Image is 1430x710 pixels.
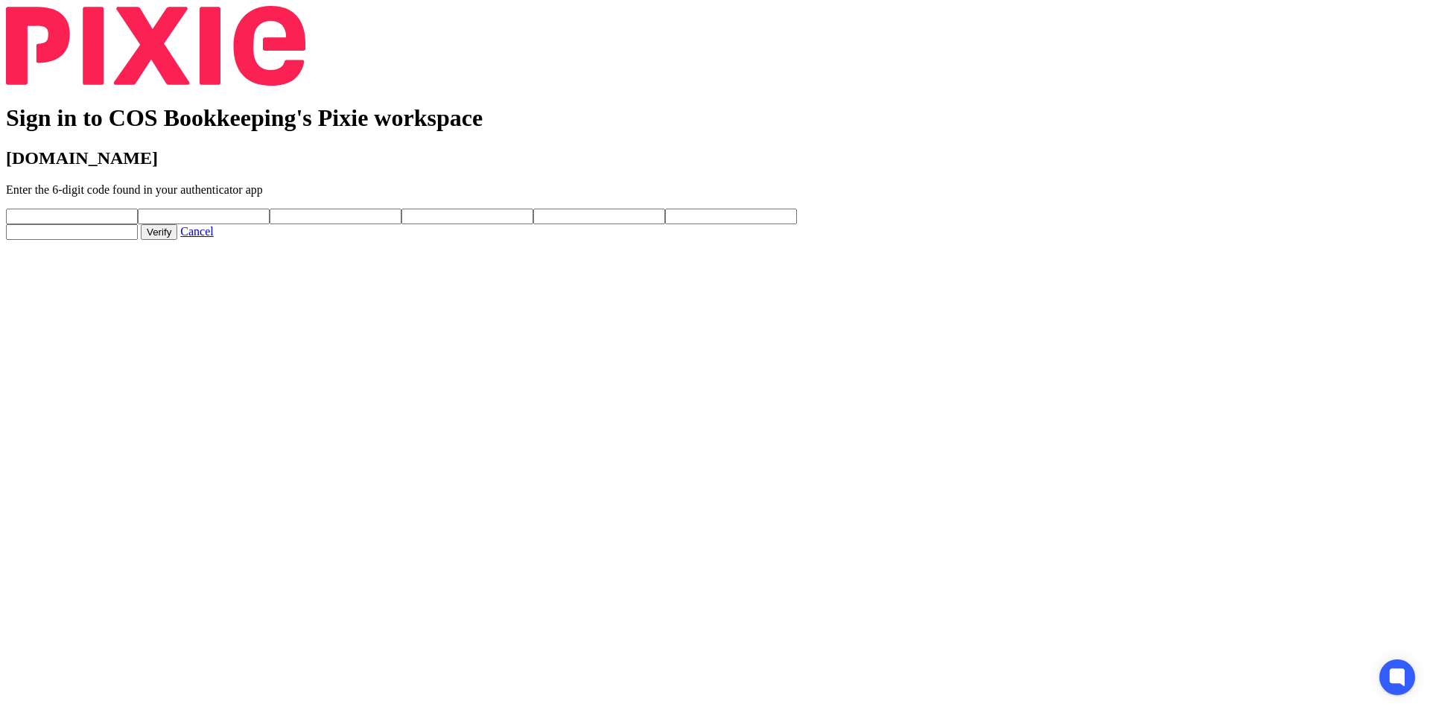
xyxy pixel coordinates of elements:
[180,225,213,238] a: Cancel
[6,183,1424,197] p: Enter the 6-digit code found in your authenticator app
[6,104,1424,132] h1: Sign in to COS Bookkeeping's Pixie workspace
[6,6,305,86] img: Pixie
[6,148,1424,168] h2: [DOMAIN_NAME]
[141,224,177,240] input: Verify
